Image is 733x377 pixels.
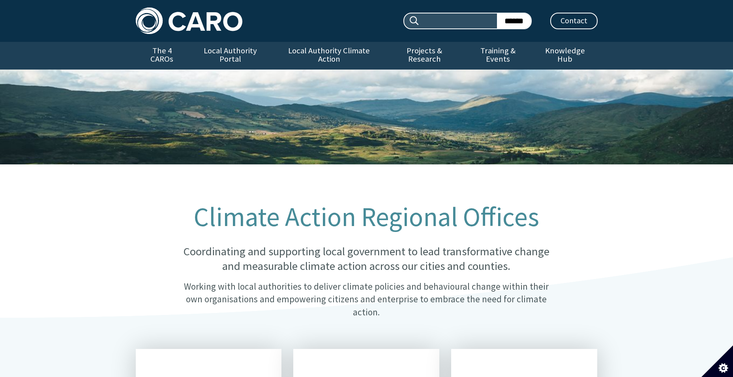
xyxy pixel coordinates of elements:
a: The 4 CAROs [136,42,188,70]
a: Local Authority Portal [188,42,273,70]
a: Local Authority Climate Action [273,42,385,70]
a: Projects & Research [385,42,463,70]
p: Working with local authorities to deliver climate policies and behavioural change within their ow... [175,280,558,319]
img: Caro logo [136,8,242,34]
a: Training & Events [463,42,532,70]
a: Contact [550,13,598,29]
h1: Climate Action Regional Offices [175,202,558,232]
button: Set cookie preferences [701,345,733,377]
a: Knowledge Hub [532,42,597,70]
p: Coordinating and supporting local government to lead transformative change and measurable climate... [175,244,558,274]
